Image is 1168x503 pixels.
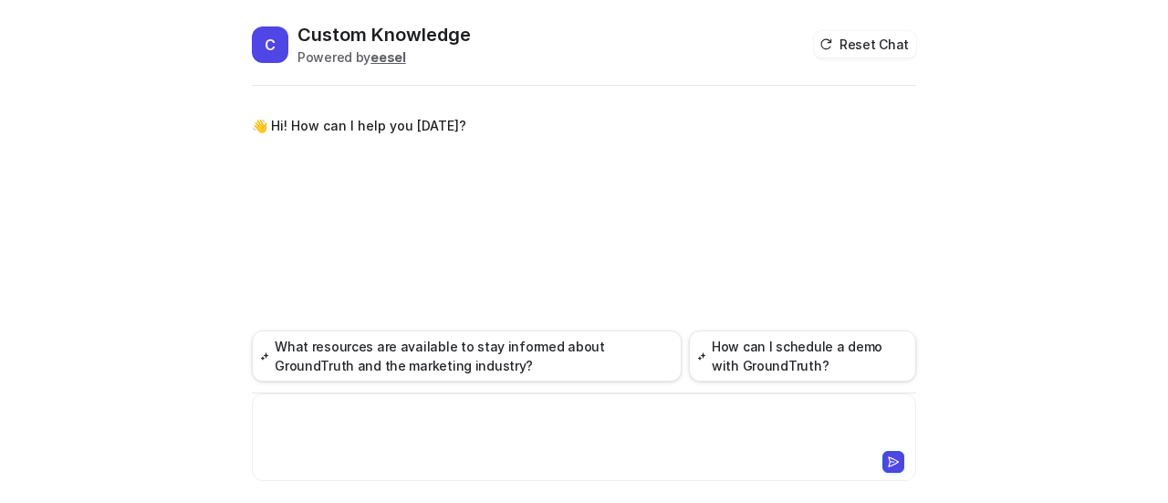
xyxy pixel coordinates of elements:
[370,49,406,65] b: eesel
[814,31,916,58] button: Reset Chat
[297,47,471,67] div: Powered by
[689,330,916,382] button: How can I schedule a demo with GroundTruth?
[252,115,466,137] p: 👋 Hi! How can I help you [DATE]?
[252,330,682,382] button: What resources are available to stay informed about GroundTruth and the marketing industry?
[297,22,471,47] h2: Custom Knowledge
[252,26,288,63] span: C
